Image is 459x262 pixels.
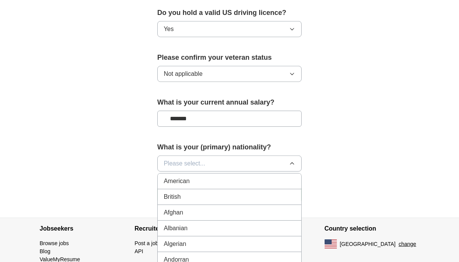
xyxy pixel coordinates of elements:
span: British [164,192,181,201]
img: US flag [325,239,337,249]
a: API [135,248,144,254]
span: American [164,177,190,186]
a: Browse jobs [40,240,69,246]
label: Please confirm your veteran status [157,52,302,63]
a: Post a job [135,240,158,246]
span: Algerian [164,239,186,249]
label: Do you hold a valid US driving licence? [157,8,302,18]
span: Not applicable [164,69,203,79]
span: Afghan [164,208,183,217]
span: [GEOGRAPHIC_DATA] [340,240,396,248]
a: Blog [40,248,51,254]
span: Albanian [164,224,188,233]
button: Please select... [157,156,302,172]
span: Yes [164,25,174,34]
h4: Country selection [325,218,420,239]
label: What is your (primary) nationality? [157,142,302,152]
span: Please select... [164,159,206,168]
button: Yes [157,21,302,37]
button: Not applicable [157,66,302,82]
button: change [399,240,416,248]
label: What is your current annual salary? [157,97,302,108]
